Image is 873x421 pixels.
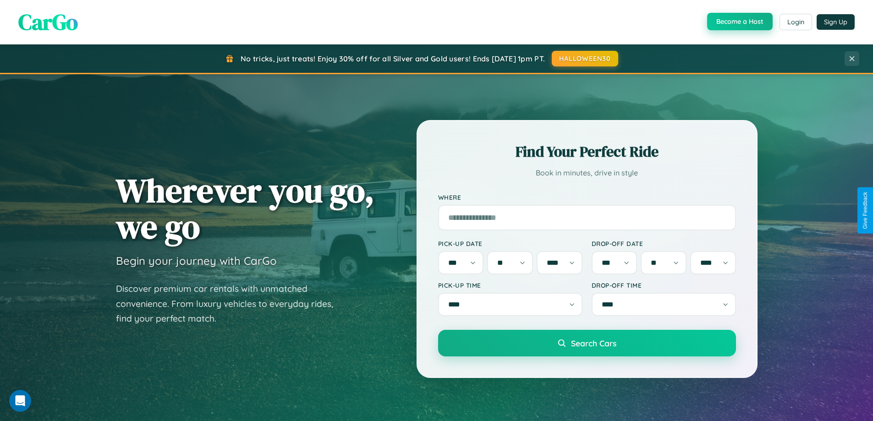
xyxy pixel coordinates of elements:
label: Drop-off Date [592,240,736,247]
button: HALLOWEEN30 [552,51,618,66]
h1: Wherever you go, we go [116,172,374,245]
label: Drop-off Time [592,281,736,289]
span: Search Cars [571,338,616,348]
p: Discover premium car rentals with unmatched convenience. From luxury vehicles to everyday rides, ... [116,281,345,326]
p: Book in minutes, drive in style [438,166,736,180]
label: Pick-up Date [438,240,582,247]
button: Search Cars [438,330,736,356]
span: No tricks, just treats! Enjoy 30% off for all Silver and Gold users! Ends [DATE] 1pm PT. [241,54,545,63]
button: Sign Up [817,14,855,30]
label: Where [438,193,736,201]
div: Give Feedback [862,192,868,229]
h3: Begin your journey with CarGo [116,254,277,268]
span: CarGo [18,7,78,37]
button: Become a Host [707,13,773,30]
label: Pick-up Time [438,281,582,289]
h2: Find Your Perfect Ride [438,142,736,162]
iframe: Intercom live chat [9,390,31,412]
button: Login [780,14,812,30]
